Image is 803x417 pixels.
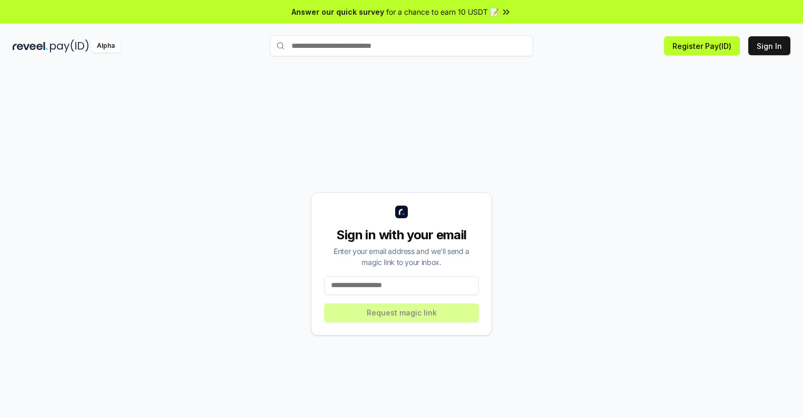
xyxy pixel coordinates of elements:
img: reveel_dark [13,39,48,53]
span: Answer our quick survey [292,6,384,17]
div: Sign in with your email [324,227,479,243]
img: pay_id [50,39,89,53]
button: Sign In [748,36,790,55]
span: for a chance to earn 10 USDT 📝 [386,6,499,17]
button: Register Pay(ID) [664,36,740,55]
img: logo_small [395,206,408,218]
div: Enter your email address and we’ll send a magic link to your inbox. [324,246,479,268]
div: Alpha [91,39,121,53]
